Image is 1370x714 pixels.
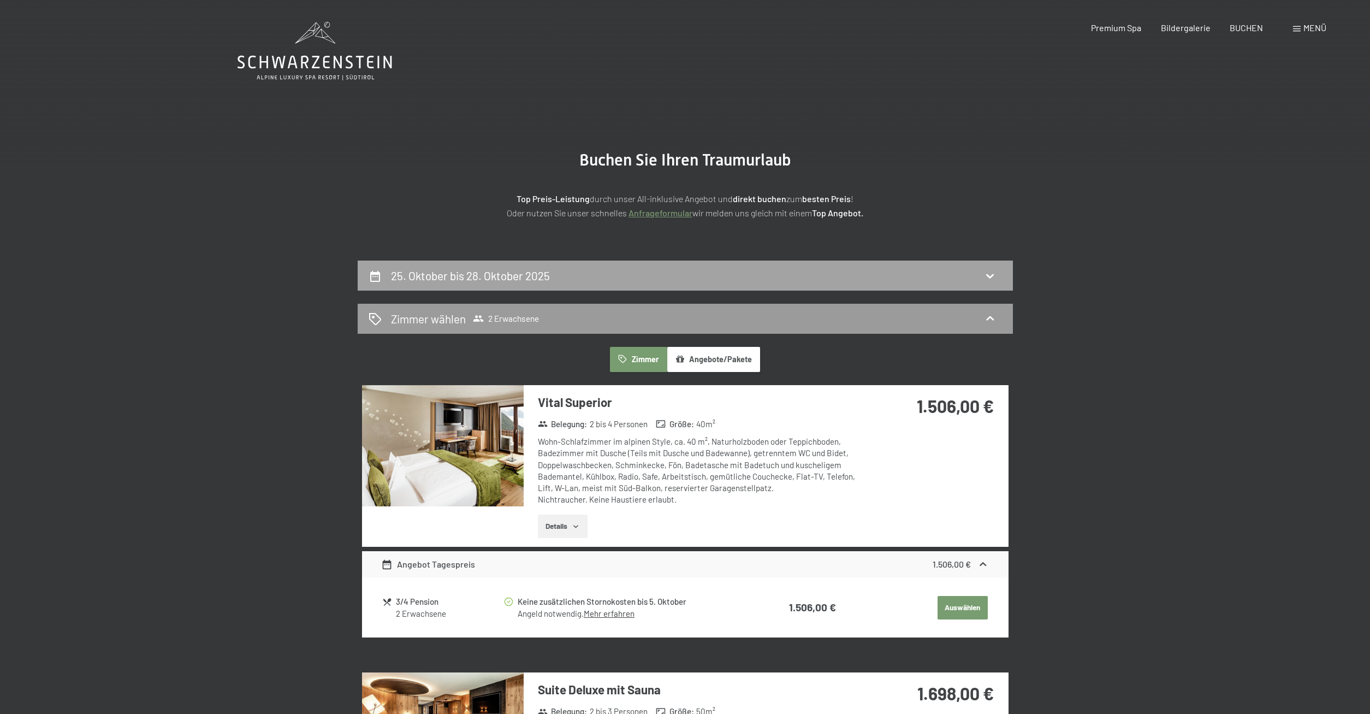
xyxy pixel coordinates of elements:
[518,608,745,619] div: Angeld notwendig.
[538,418,588,430] strong: Belegung :
[396,595,502,608] div: 3/4 Pension
[628,208,692,218] a: Anfrageformular
[473,313,539,324] span: 2 Erwachsene
[362,385,524,506] img: mss_renderimg.php
[579,150,791,169] span: Buchen Sie Ihren Traumurlaub
[1303,22,1326,33] span: Menü
[391,269,550,282] h2: 25. Oktober bis 28. Oktober 2025
[656,418,694,430] strong: Größe :
[696,418,715,430] span: 40 m²
[538,515,588,539] button: Details
[938,596,988,620] button: Auswählen
[812,208,863,218] strong: Top Angebot.
[396,608,502,619] div: 2 Erwachsene
[933,559,971,569] strong: 1.506,00 €
[1230,22,1263,33] a: BUCHEN
[538,394,863,411] h3: Vital Superior
[590,418,648,430] span: 2 bis 4 Personen
[917,396,994,416] strong: 1.506,00 €
[391,311,466,327] h2: Zimmer wählen
[789,601,836,613] strong: 1.506,00 €
[733,193,786,204] strong: direkt buchen
[517,193,590,204] strong: Top Preis-Leistung
[518,595,745,608] div: Keine zusätzlichen Stornokosten bis 5. Oktober
[802,193,851,204] strong: besten Preis
[538,436,863,506] div: Wohn-Schlafzimmer im alpinen Style, ca. 40 m², Naturholzboden oder Teppichboden, Badezimmer mit D...
[667,347,760,372] button: Angebote/Pakete
[917,683,994,704] strong: 1.698,00 €
[412,192,958,220] p: durch unser All-inklusive Angebot und zum ! Oder nutzen Sie unser schnelles wir melden uns gleich...
[381,558,475,571] div: Angebot Tagespreis
[1091,22,1141,33] a: Premium Spa
[584,609,634,618] a: Mehr erfahren
[1161,22,1211,33] a: Bildergalerie
[610,347,667,372] button: Zimmer
[362,551,1009,577] div: Angebot Tagespreis1.506,00 €
[538,681,863,698] h3: Suite Deluxe mit Sauna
